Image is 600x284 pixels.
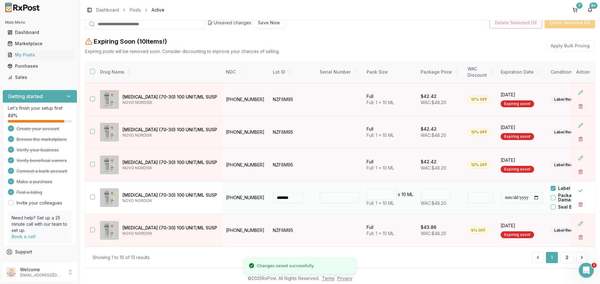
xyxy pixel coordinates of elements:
[421,93,437,99] p: $42.42
[570,5,580,15] button: 7
[122,166,217,171] p: NOVO NORDISK
[575,199,586,210] button: Delete
[2,27,77,37] button: Dashboard
[398,191,400,198] p: x
[222,214,269,247] td: [PHONE_NUMBER]
[269,116,316,149] td: NZF6M95
[122,225,217,231] p: [MEDICAL_DATA] (70-30) 100 UNIT/ML SUSP
[100,69,217,75] div: Drug Name
[269,149,316,181] td: NZF6M95
[501,69,543,75] div: Expiration Date
[122,100,217,105] p: NOVO NORDISK
[222,83,269,116] td: [PHONE_NUMBER]
[100,221,119,240] img: NovoLIN 70/30 (70-30) 100 UNIT/ML SUSP
[551,129,584,136] div: Label Residue
[17,157,67,164] span: Verify beneficial owners
[367,231,394,236] span: Full: 1 x 10 ML
[2,61,77,71] button: Purchases
[122,159,217,166] p: [MEDICAL_DATA] (70-30) 100 UNIT/ML SUSP
[222,181,269,214] td: [PHONE_NUMBER]
[226,69,265,75] div: NDC
[551,96,584,103] div: Label Residue
[85,48,280,55] p: Expiring posts will be removed soon. Consider discounting to improve your chances of selling.
[8,113,17,119] span: 88 %
[100,188,119,207] img: NovoLIN 70/30 (70-30) 100 UNIT/ML SUSP
[100,123,119,142] img: NovoLIN 70/30 (70-30) 100 UNIT/ML SUSP
[467,129,491,136] div: 12% OFF
[421,100,446,105] span: WAC: $48.20
[367,100,394,105] span: Full: 1 x 10 ML
[5,20,75,25] h2: Main Menu
[558,205,584,209] label: Seal Broken
[100,90,119,109] img: NovoLIN 70/30 (70-30) 100 UNIT/ML SUSP
[2,246,77,258] button: Support
[363,149,417,181] td: Full
[501,223,543,229] span: [DATE]
[571,62,595,82] th: Action
[467,227,489,234] div: 9% OFF
[122,127,217,133] p: [MEDICAL_DATA] (70-30) 100 UNIT/ML SUSP
[575,232,586,243] button: Delete
[269,83,316,116] td: NZF6M95
[576,2,582,9] div: 7
[367,165,394,171] span: Full: 1 x 10 ML
[421,159,437,165] p: $42.42
[2,2,42,12] img: RxPost Logo
[421,224,436,230] p: $43.86
[421,126,437,132] p: $42.42
[501,157,543,163] span: [DATE]
[122,198,217,203] p: NOVO NORDISK
[252,17,285,28] button: Save Now
[467,161,491,168] div: 12% OFF
[5,72,75,83] a: Sales
[8,93,43,100] h3: Getting started
[551,227,584,234] div: Label Residue
[560,252,574,263] button: 2
[20,267,63,273] p: Welcome
[92,254,150,261] div: Showing 1 to 10 of 13 results
[363,83,417,116] td: Full
[2,50,77,60] button: My Posts
[2,39,77,49] button: Marketplace
[501,133,534,140] div: Expiring soon!
[6,267,16,277] img: User avatar
[558,193,594,202] label: Package Damaged
[20,273,63,278] p: [EMAIL_ADDRESS][DOMAIN_NAME]
[122,133,217,138] p: NOVO NORDISK
[207,17,285,28] div: Unsaved changes
[575,120,586,131] button: Edit
[12,234,36,239] a: Book a call
[5,60,75,72] a: Purchases
[15,260,36,266] span: Feedback
[579,263,594,278] iframe: Intercom live chat
[96,7,164,13] nav: breadcrumb
[130,7,141,13] a: Posts
[222,149,269,181] td: [PHONE_NUMBER]
[467,96,491,103] div: 12% OFF
[17,179,52,185] span: Make a purchase
[575,87,586,98] button: Edit
[407,191,413,198] p: ML
[5,49,75,60] a: My Posts
[337,276,352,281] a: Privacy
[222,116,269,149] td: [PHONE_NUMBER]
[501,92,543,98] span: [DATE]
[12,215,68,233] p: Need help? Set up a 25 minute call with our team to set up.
[547,62,594,82] th: Condition
[363,116,417,149] td: Full
[575,185,586,196] button: Close
[585,5,595,15] button: 9+
[592,263,597,268] span: 1
[575,152,586,164] button: Edit
[575,166,586,177] button: Delete
[402,191,406,198] p: 10
[17,126,59,132] span: Create your account
[7,74,72,80] div: Sales
[363,214,417,247] td: Full
[575,101,586,112] button: Delete
[421,69,460,75] div: Package Price
[2,258,77,269] button: Feedback
[257,263,314,269] div: Changes saved successfully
